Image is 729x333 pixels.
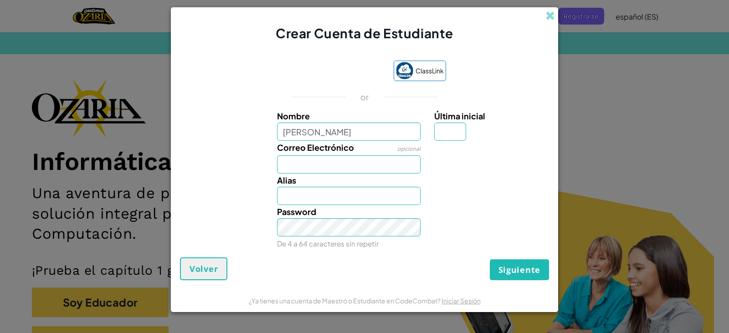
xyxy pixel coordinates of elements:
[416,64,444,77] span: ClassLink
[278,61,389,82] iframe: Botón Iniciar sesión con Google
[434,111,485,121] span: Última inicial
[442,297,481,305] a: Iniciar Sesión
[276,25,453,41] span: Crear Cuenta de Estudiante
[180,257,227,280] button: Volver
[360,92,369,102] p: or
[277,206,316,217] span: Password
[249,297,442,305] span: ¿Ya tienes una cuenta de Maestro o Estudiante en CodeCombat?
[277,175,296,185] span: Alias
[277,239,379,248] small: De 4 a 64 caracteres sin repetir
[397,145,421,152] span: opcional
[277,111,310,121] span: Nombre
[490,259,549,280] button: Siguiente
[277,142,354,153] span: Correo Electrónico
[498,264,540,275] span: Siguiente
[396,62,413,79] img: classlink-logo-small.png
[190,263,218,274] span: Volver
